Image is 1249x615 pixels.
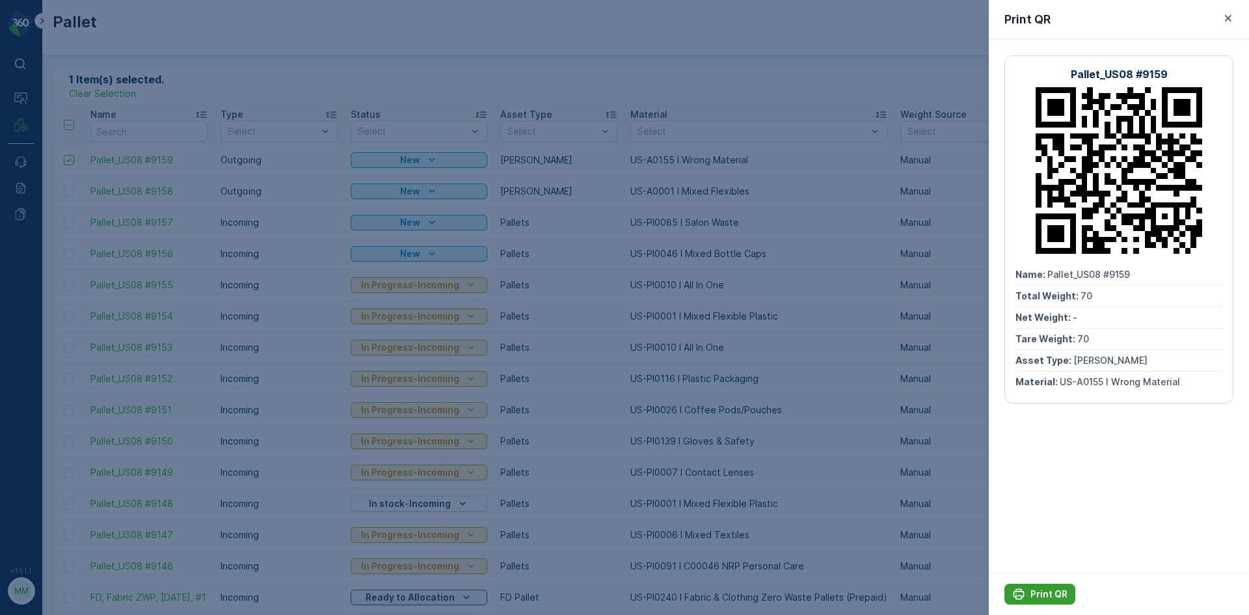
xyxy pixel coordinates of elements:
span: - [1073,312,1077,323]
span: [PERSON_NAME] [1073,355,1148,366]
p: Print QR [1030,588,1068,601]
span: Material : [1015,376,1060,387]
span: Pallet_US08 #9159 [1047,269,1130,280]
span: 70 [1081,290,1092,301]
button: Print QR [1004,584,1075,605]
span: Net Weight : [1015,312,1073,323]
span: Name : [1015,269,1047,280]
span: Tare Weight : [1015,333,1077,344]
p: Pallet_US08 #9159 [1071,66,1168,82]
span: Total Weight : [1015,290,1081,301]
span: Asset Type : [1015,355,1073,366]
span: 70 [1077,333,1089,344]
p: Print QR [1004,10,1051,29]
span: US-A0155 I Wrong Material [1060,376,1180,387]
